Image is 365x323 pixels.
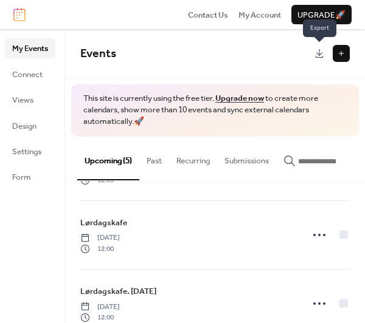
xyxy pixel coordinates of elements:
span: Form [12,171,31,183]
span: Lørdagskafe. [DATE] [80,285,156,297]
span: Lørdagskafe [80,217,127,229]
span: 12:00 [80,243,120,254]
button: Upcoming (5) [77,137,139,180]
button: Submissions [217,137,276,179]
span: [DATE] [80,233,120,243]
span: Views [12,94,33,106]
a: My Account [238,8,281,21]
a: Contact Us [188,8,228,21]
span: Upgrade 🚀 [297,9,346,21]
button: Recurring [169,137,217,179]
img: logo [13,8,26,21]
span: 12:00 [80,312,120,323]
span: Design [12,120,36,132]
a: Form [5,167,55,186]
span: Events [80,42,116,65]
span: [DATE] [80,302,120,313]
a: Lørdagskafe [80,216,127,229]
button: Past [139,137,169,179]
a: Settings [5,141,55,161]
a: Connect [5,64,55,84]
span: Settings [12,146,41,158]
a: Views [5,90,55,109]
span: This site is currently using the free tier. to create more calendars, show more than 10 events an... [83,93,347,127]
span: 12:00 [80,175,120,186]
a: Design [5,116,55,135]
span: My Events [12,42,48,55]
span: Connect [12,69,43,81]
span: Export [303,19,336,38]
a: My Events [5,38,55,58]
button: Upgrade🚀 [291,5,352,24]
a: Lørdagskafe. [DATE] [80,285,156,298]
a: Upgrade now [215,90,264,106]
